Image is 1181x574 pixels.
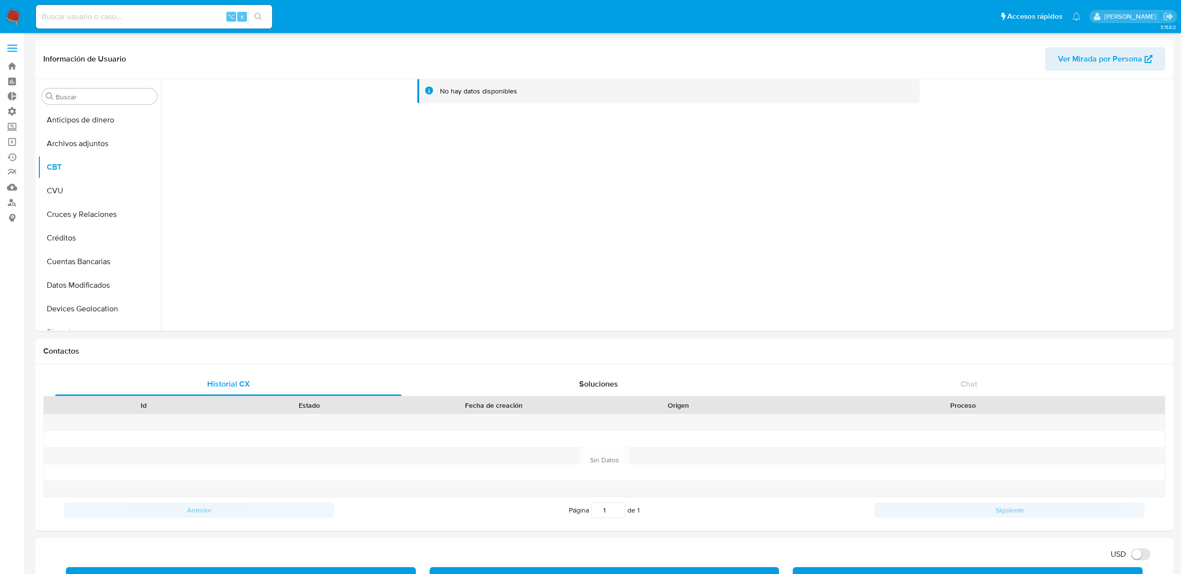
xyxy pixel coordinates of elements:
[38,297,161,321] button: Devices Geolocation
[38,226,161,250] button: Créditos
[1045,47,1165,71] button: Ver Mirada por Persona
[1007,11,1062,22] span: Accesos rápidos
[874,502,1145,518] button: Siguiente
[43,346,1165,356] h1: Contactos
[56,92,153,101] input: Buscar
[248,10,268,24] button: search-icon
[637,505,640,515] span: 1
[233,400,385,410] div: Estado
[64,502,334,518] button: Anterior
[961,378,977,390] span: Chat
[38,250,161,273] button: Cuentas Bancarias
[1072,12,1081,21] a: Notificaciones
[1104,12,1160,21] p: eric.malcangi@mercadolibre.com
[38,179,161,203] button: CVU
[241,12,244,21] span: s
[602,400,754,410] div: Origen
[38,203,161,226] button: Cruces y Relaciones
[768,400,1158,410] div: Proceso
[1163,11,1174,22] a: Salir
[43,54,126,64] h1: Información de Usuario
[579,378,618,390] span: Soluciones
[207,378,250,390] span: Historial CX
[38,155,161,179] button: CBT
[1058,47,1142,71] span: Ver Mirada por Persona
[38,321,161,344] button: Direcciones
[399,400,589,410] div: Fecha de creación
[46,92,54,100] button: Buscar
[68,400,219,410] div: Id
[38,273,161,297] button: Datos Modificados
[38,132,161,155] button: Archivos adjuntos
[227,12,235,21] span: ⌥
[38,108,161,132] button: Anticipos de dinero
[569,502,640,518] span: Página de
[36,10,272,23] input: Buscar usuario o caso...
